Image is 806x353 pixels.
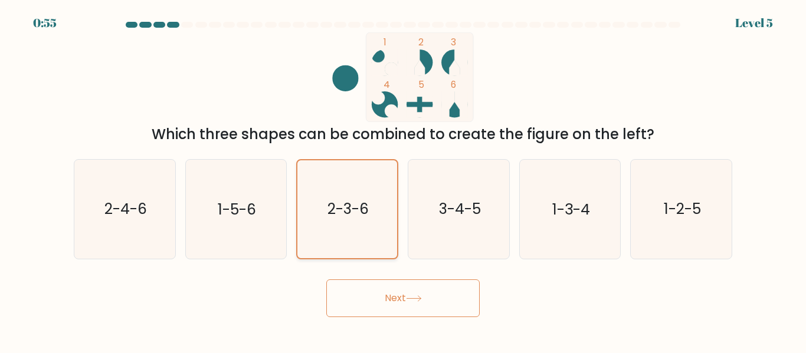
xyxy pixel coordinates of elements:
[218,199,256,220] text: 1-5-6
[664,199,701,220] text: 1-2-5
[438,199,480,220] text: 3-4-5
[327,199,369,219] text: 2-3-6
[451,36,456,48] tspan: 3
[384,36,386,48] tspan: 1
[418,36,424,48] tspan: 2
[384,78,390,91] tspan: 4
[104,199,147,220] text: 2-4-6
[451,78,456,91] tspan: 6
[326,279,480,317] button: Next
[33,14,57,32] div: 0:55
[735,14,773,32] div: Level 5
[552,199,590,220] text: 1-3-4
[418,78,424,91] tspan: 5
[81,124,725,145] div: Which three shapes can be combined to create the figure on the left?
